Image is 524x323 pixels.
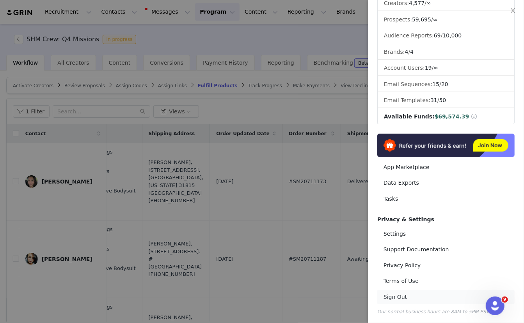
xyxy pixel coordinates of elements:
[384,113,435,120] span: Available Funds:
[435,113,469,120] span: $69,574.39
[378,45,514,60] li: Brands:
[377,290,515,304] a: Sign Out
[378,61,514,76] li: Account Users:
[377,274,515,288] a: Terms of Use
[377,134,515,157] img: Refer & Earn
[439,97,446,103] span: 50
[377,242,515,257] a: Support Documentation
[441,81,448,87] span: 20
[377,176,515,190] a: Data Exports
[405,49,414,55] span: /
[430,97,437,103] span: 31
[425,65,432,71] span: 19
[377,192,515,206] a: Tasks
[378,77,514,92] li: Email Sequences:
[433,16,438,23] span: ∞
[434,32,441,39] span: 69
[377,227,515,241] a: Settings
[377,160,515,175] a: App Marketplace
[502,297,508,303] span: 9
[378,12,514,27] li: Prospects:
[405,49,409,55] span: 4
[377,258,515,273] a: Privacy Policy
[412,16,437,23] span: /
[432,81,448,87] span: /
[425,65,438,71] span: /
[442,32,462,39] span: 10,000
[378,28,514,43] li: Audience Reports: /
[378,93,514,108] li: Email Templates:
[433,65,438,71] span: ∞
[486,297,504,315] iframe: Intercom live chat
[410,49,414,55] span: 4
[430,97,446,103] span: /
[510,7,516,14] i: icon: close
[412,16,431,23] span: 59,695
[377,216,434,222] span: Privacy & Settings
[432,81,439,87] span: 15
[377,309,490,314] span: Our normal business hours are 8AM to 5PM PST.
